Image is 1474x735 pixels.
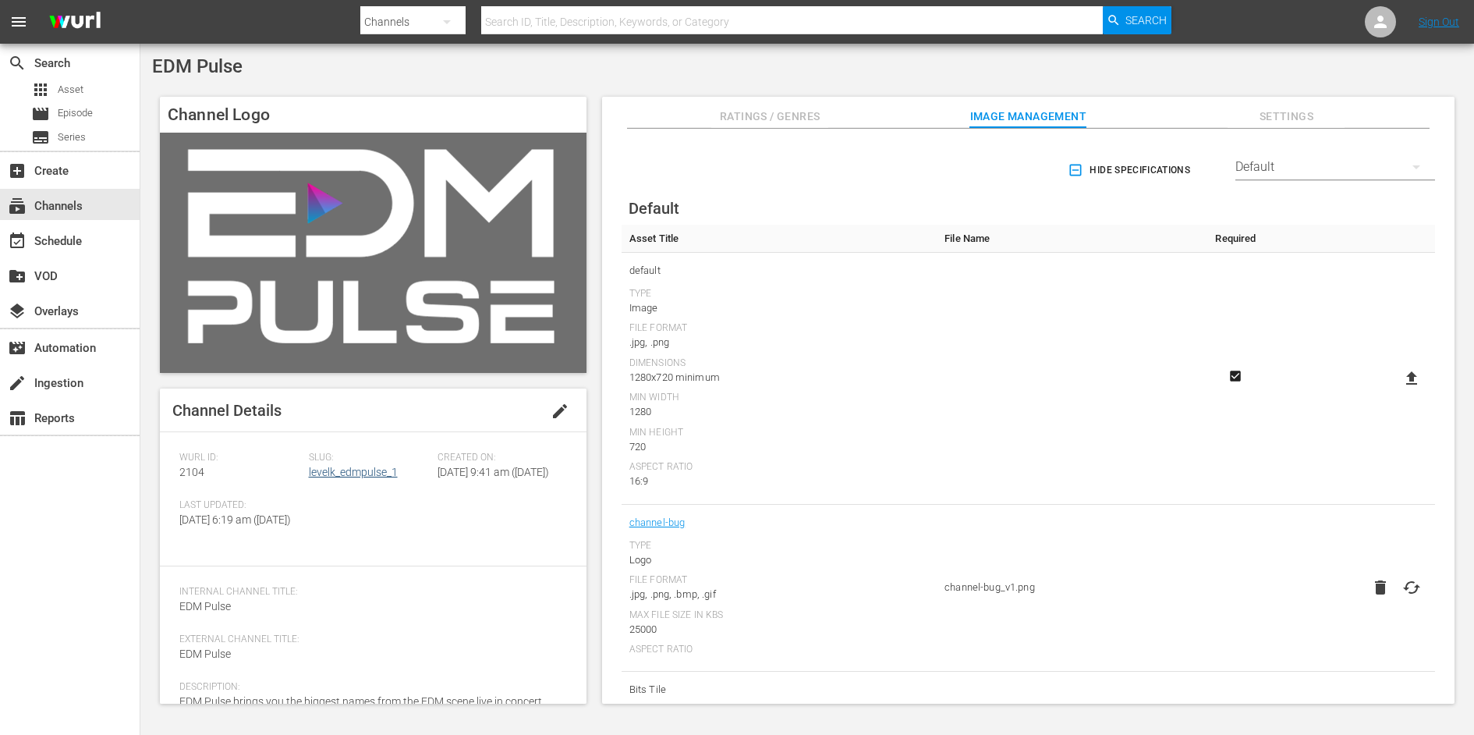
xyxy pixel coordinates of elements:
[937,225,1203,253] th: File Name
[629,644,930,656] div: Aspect Ratio
[1228,107,1345,126] span: Settings
[629,392,930,404] div: Min Width
[629,622,930,637] div: 25000
[629,261,930,281] span: default
[629,461,930,474] div: Aspect Ratio
[179,695,544,708] span: EDM Pulse brings you the biggest names from the EDM scene live in concert.
[629,322,930,335] div: File Format
[8,162,27,180] span: Create
[152,55,243,77] span: EDM Pulse
[1125,6,1167,34] span: Search
[1071,162,1190,179] span: Hide Specifications
[1226,369,1245,383] svg: Required
[1065,148,1196,192] button: Hide Specifications
[629,370,930,385] div: 1280x720 minimum
[58,105,93,121] span: Episode
[179,499,301,512] span: Last Updated:
[629,609,930,622] div: Max File Size In Kbs
[309,452,431,464] span: Slug:
[629,513,686,533] a: channel-bug
[31,80,50,99] span: Asset
[179,634,559,646] span: External Channel Title:
[179,513,291,526] span: [DATE] 6:19 am ([DATE])
[8,409,27,428] span: Reports
[438,466,549,478] span: [DATE] 9:41 am ([DATE])
[629,300,930,316] div: Image
[31,128,50,147] span: Series
[179,648,231,660] span: EDM Pulse
[179,600,231,612] span: EDM Pulse
[8,267,27,286] span: VOD
[58,130,86,145] span: Series
[179,586,559,598] span: Internal Channel Title:
[969,107,1086,126] span: Image Management
[160,133,586,373] img: EDM Pulse
[8,54,27,73] span: Search
[629,552,930,568] div: Logo
[1203,225,1269,253] th: Required
[58,82,83,98] span: Asset
[8,232,27,250] span: Schedule
[31,105,50,123] span: Episode
[629,199,679,218] span: Default
[711,107,828,126] span: Ratings / Genres
[1103,6,1171,34] button: Search
[8,302,27,321] span: Overlays
[8,339,27,357] span: Automation
[160,97,586,133] h4: Channel Logo
[629,574,930,587] div: File Format
[937,505,1203,672] td: channel-bug_v1.png
[9,12,28,31] span: menu
[629,680,930,700] span: Bits Tile
[1419,16,1459,28] a: Sign Out
[541,392,579,430] button: edit
[438,452,559,464] span: Created On:
[309,466,398,478] a: levelk_edmpulse_1
[629,335,930,350] div: .jpg, .png
[179,466,204,478] span: 2104
[1235,145,1435,189] div: Default
[179,452,301,464] span: Wurl ID:
[172,401,282,420] span: Channel Details
[551,402,569,421] span: edit
[629,439,930,455] div: 720
[629,474,930,489] div: 16:9
[629,540,930,552] div: Type
[8,197,27,215] span: Channels
[629,427,930,439] div: Min Height
[629,587,930,602] div: .jpg, .png, .bmp, .gif
[8,374,27,392] span: Ingestion
[622,225,937,253] th: Asset Title
[629,288,930,300] div: Type
[179,681,559,694] span: Description:
[629,357,930,370] div: Dimensions
[37,4,112,41] img: ans4CAIJ8jUAAAAAAAAAAAAAAAAAAAAAAAAgQb4GAAAAAAAAAAAAAAAAAAAAAAAAJMjXAAAAAAAAAAAAAAAAAAAAAAAAgAT5G...
[629,404,930,420] div: 1280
